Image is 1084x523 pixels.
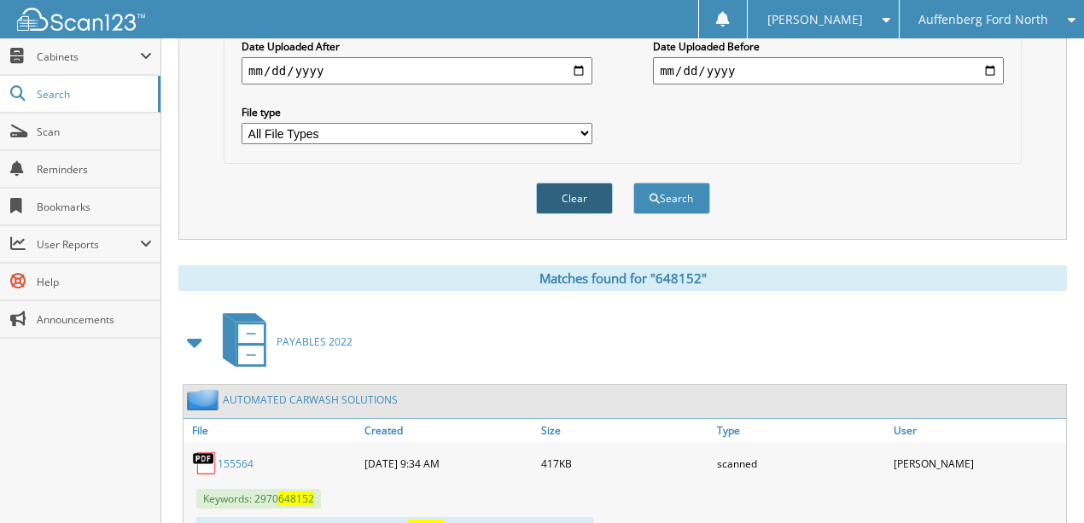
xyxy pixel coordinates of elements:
div: scanned [713,446,889,480]
span: Cabinets [37,49,140,64]
a: 155564 [218,456,254,471]
span: Scan [37,125,152,139]
img: PDF.png [192,450,218,476]
span: Keywords: 2970 [196,489,321,508]
span: PAYABLES 2022 [277,334,353,349]
img: folder2.png [187,389,223,410]
a: PAYABLES 2022 [213,308,353,375]
span: Help [37,275,152,289]
div: Matches found for "648152" [178,265,1067,291]
span: Search [37,87,149,102]
label: Date Uploaded Before [653,39,1004,54]
a: File [184,419,360,442]
span: User Reports [37,237,140,252]
input: start [242,57,592,84]
span: 648152 [278,491,314,506]
div: [PERSON_NAME] [889,446,1066,480]
img: scan123-logo-white.svg [17,8,145,31]
a: Created [360,419,537,442]
a: Size [537,419,714,442]
button: Clear [536,183,613,214]
span: Reminders [37,162,152,177]
span: Announcements [37,312,152,327]
label: File type [242,105,592,119]
a: Type [713,419,889,442]
div: 417KB [537,446,714,480]
input: end [653,57,1004,84]
a: AUTOMATED CARWASH SOLUTIONS [223,392,398,407]
div: [DATE] 9:34 AM [360,446,537,480]
span: Auffenberg Ford North [918,15,1048,25]
button: Search [633,183,710,214]
span: Bookmarks [37,200,152,214]
iframe: Chat Widget [999,441,1084,523]
label: Date Uploaded After [242,39,592,54]
a: User [889,419,1066,442]
span: [PERSON_NAME] [767,15,863,25]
